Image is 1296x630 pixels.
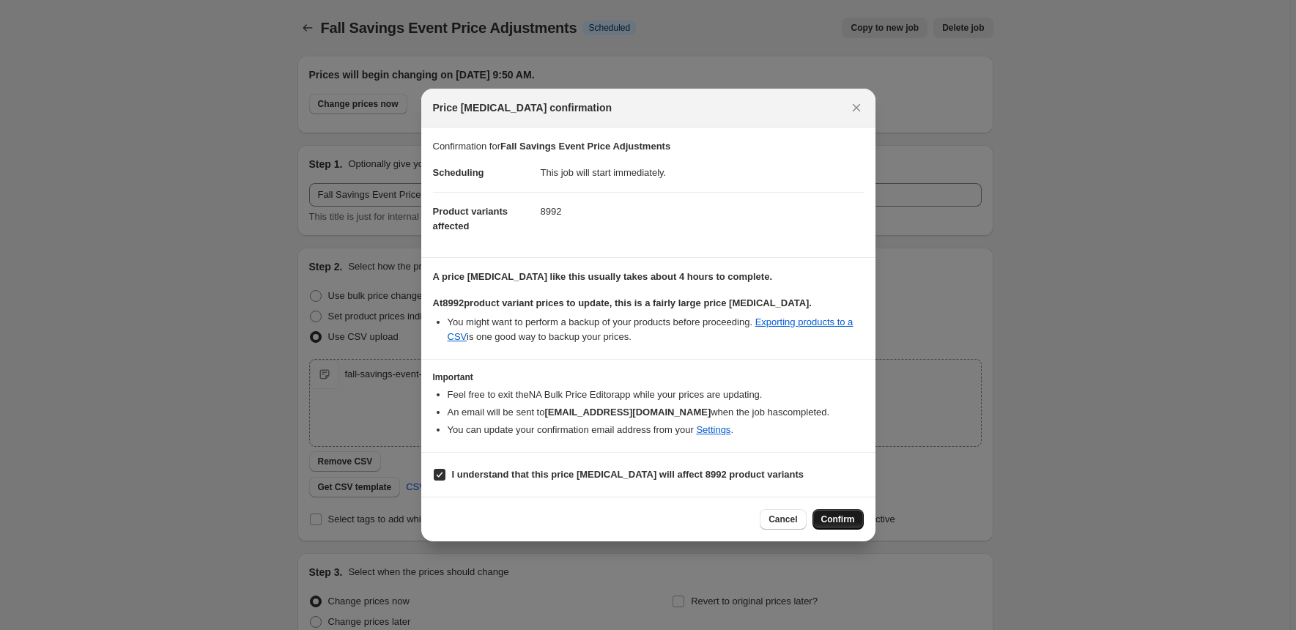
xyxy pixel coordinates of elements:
li: Feel free to exit the NA Bulk Price Editor app while your prices are updating. [448,388,864,402]
li: An email will be sent to when the job has completed . [448,405,864,420]
a: Settings [696,424,730,435]
button: Cancel [760,509,806,530]
span: Confirm [821,514,855,525]
li: You might want to perform a backup of your products before proceeding. is one good way to backup ... [448,315,864,344]
b: At 8992 product variant prices to update, this is a fairly large price [MEDICAL_DATA]. [433,297,812,308]
b: Fall Savings Event Price Adjustments [500,141,670,152]
p: Confirmation for [433,139,864,154]
span: Price [MEDICAL_DATA] confirmation [433,100,612,115]
span: Product variants affected [433,206,508,231]
dd: This job will start immediately. [541,154,864,192]
span: Cancel [769,514,797,525]
h3: Important [433,371,864,383]
b: A price [MEDICAL_DATA] like this usually takes about 4 hours to complete. [433,271,773,282]
dd: 8992 [541,192,864,231]
b: [EMAIL_ADDRESS][DOMAIN_NAME] [544,407,711,418]
span: Scheduling [433,167,484,178]
button: Confirm [812,509,864,530]
b: I understand that this price [MEDICAL_DATA] will affect 8992 product variants [452,469,804,480]
button: Close [846,97,867,118]
li: You can update your confirmation email address from your . [448,423,864,437]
